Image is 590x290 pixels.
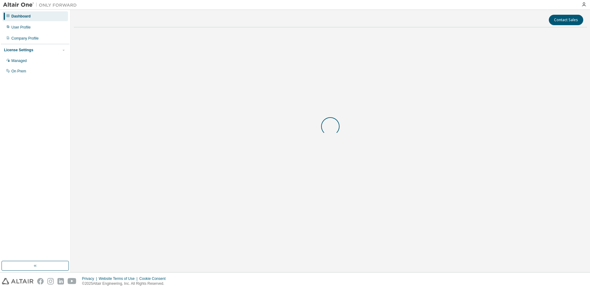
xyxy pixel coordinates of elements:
div: Company Profile [11,36,39,41]
img: altair_logo.svg [2,278,33,284]
div: Cookie Consent [139,276,169,281]
img: youtube.svg [68,278,77,284]
img: instagram.svg [47,278,54,284]
div: Managed [11,58,27,63]
div: Website Terms of Use [99,276,139,281]
div: User Profile [11,25,31,30]
div: License Settings [4,48,33,52]
div: Privacy [82,276,99,281]
img: Altair One [3,2,80,8]
img: facebook.svg [37,278,44,284]
div: On Prem [11,69,26,74]
button: Contact Sales [549,15,583,25]
p: © 2025 Altair Engineering, Inc. All Rights Reserved. [82,281,169,286]
div: Dashboard [11,14,31,19]
img: linkedin.svg [57,278,64,284]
